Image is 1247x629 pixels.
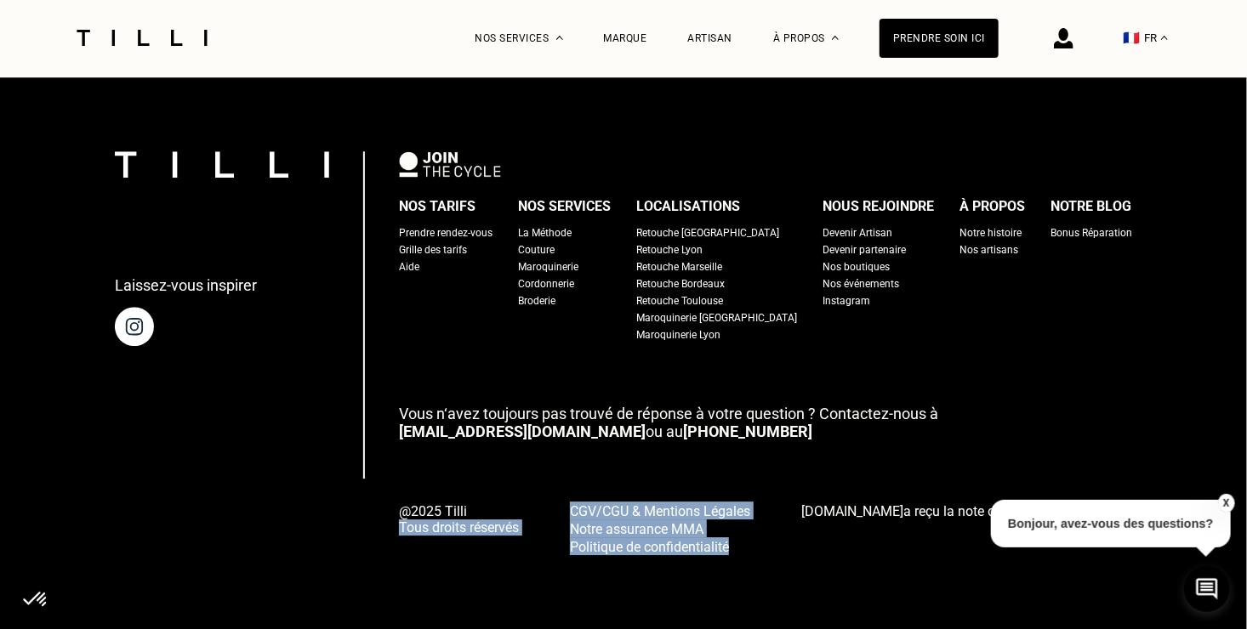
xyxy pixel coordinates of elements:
a: Artisan [688,32,733,44]
a: Prendre soin ici [880,19,999,58]
a: Devenir partenaire [823,241,906,258]
a: Notre histoire [959,224,1022,241]
a: La Méthode [518,224,572,241]
a: Politique de confidentialité [570,537,750,555]
img: Logo du service de couturière Tilli [71,30,214,46]
a: Nos événements [823,275,899,292]
span: Notre assurance MMA [570,521,703,537]
div: À propos [959,194,1025,219]
img: Menu déroulant à propos [832,36,839,40]
span: 🇫🇷 [1123,30,1140,46]
a: Grille des tarifs [399,241,467,258]
a: Cordonnerie [518,275,574,292]
p: Bonjour, avez-vous des questions? [991,500,1231,547]
img: logo Join The Cycle [399,151,501,177]
span: Vous n‘avez toujours pas trouvé de réponse à votre question ? Contactez-nous à [399,405,938,422]
a: Maroquinerie Lyon [636,326,720,343]
a: Retouche Bordeaux [636,275,725,292]
img: page instagram de Tilli une retoucherie à domicile [115,307,154,346]
a: Nos artisans [959,241,1018,258]
a: [EMAIL_ADDRESS][DOMAIN_NAME] [399,422,646,440]
img: logo Tilli [115,151,329,178]
a: Instagram [823,292,870,309]
span: a reçu la note de sur avis. [801,503,1127,519]
a: Retouche Lyon [636,241,703,258]
a: Prendre rendez-vous [399,224,493,241]
div: Nos services [518,194,611,219]
a: Maroquinerie [518,258,578,275]
a: Retouche [GEOGRAPHIC_DATA] [636,224,779,241]
div: Localisations [636,194,740,219]
a: Notre assurance MMA [570,519,750,537]
span: CGV/CGU & Mentions Légales [570,503,750,519]
a: Aide [399,258,419,275]
a: Bonus Réparation [1051,224,1132,241]
a: [PHONE_NUMBER] [683,422,812,440]
a: CGV/CGU & Mentions Légales [570,501,750,519]
span: Politique de confidentialité [570,539,729,555]
a: Retouche Marseille [636,258,722,275]
span: @2025 Tilli [399,503,519,519]
a: Devenir Artisan [823,224,892,241]
p: ou au [399,405,1132,440]
div: Nous rejoindre [823,194,934,219]
span: Tous droits réservés [399,519,519,535]
a: Retouche Toulouse [636,292,723,309]
a: Marque [604,32,647,44]
a: Couture [518,241,555,258]
div: Notre blog [1051,194,1131,219]
p: Laissez-vous inspirer [115,276,257,294]
span: [DOMAIN_NAME] [801,503,903,519]
a: Broderie [518,292,555,309]
a: Maroquinerie [GEOGRAPHIC_DATA] [636,309,797,326]
button: X [1217,494,1234,513]
img: icône connexion [1054,28,1073,48]
a: Nos boutiques [823,258,890,275]
div: Nos tarifs [399,194,475,219]
img: Menu déroulant [556,36,563,40]
img: menu déroulant [1161,36,1168,40]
